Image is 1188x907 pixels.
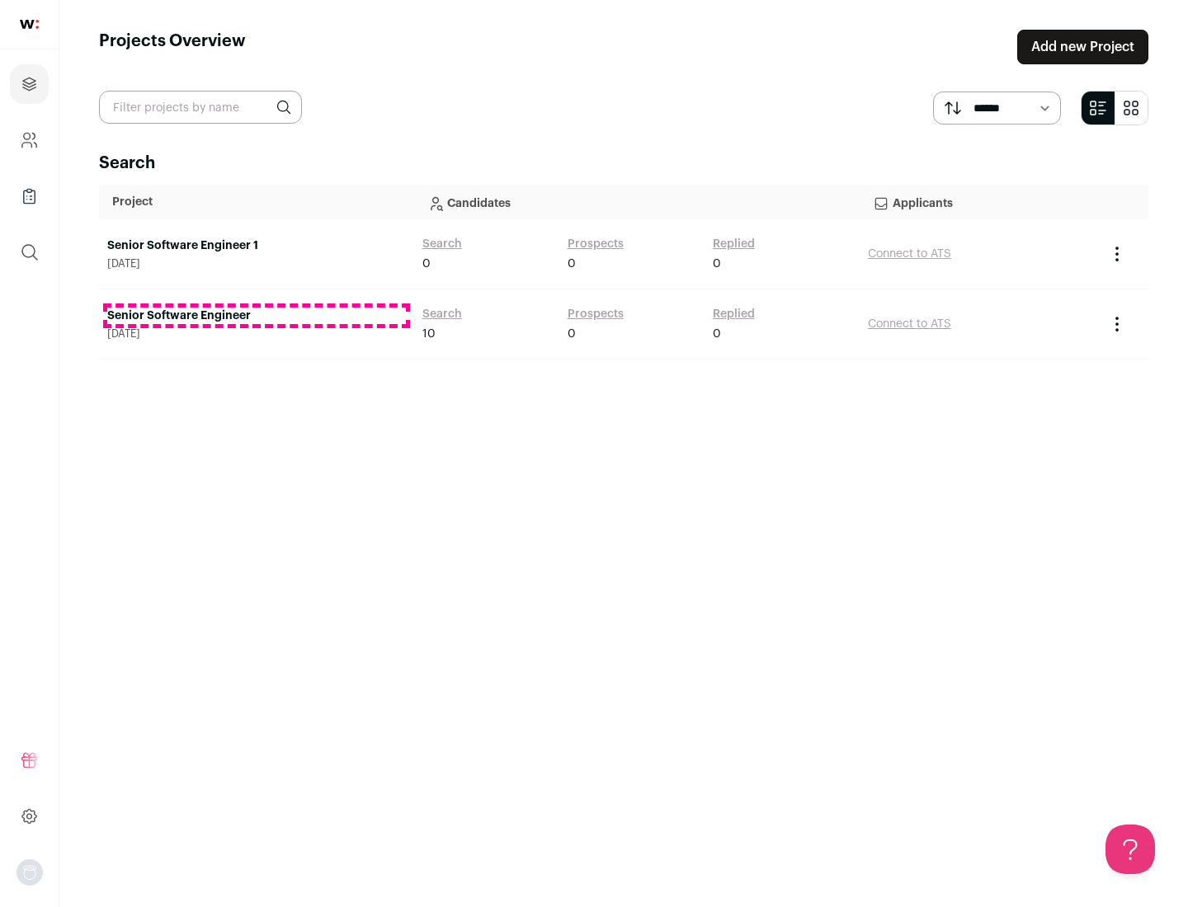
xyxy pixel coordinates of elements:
[1107,244,1127,264] button: Project Actions
[568,326,576,342] span: 0
[20,20,39,29] img: wellfound-shorthand-0d5821cbd27db2630d0214b213865d53afaa358527fdda9d0ea32b1df1b89c2c.svg
[99,30,246,64] h1: Projects Overview
[422,306,462,322] a: Search
[422,326,436,342] span: 10
[873,186,1086,219] p: Applicants
[107,257,406,270] span: [DATE]
[99,152,1148,175] h2: Search
[1017,30,1148,64] a: Add new Project
[713,256,721,272] span: 0
[868,318,951,330] a: Connect to ATS
[16,859,43,886] button: Open dropdown
[16,859,43,886] img: nopic.png
[868,248,951,260] a: Connect to ATS
[1105,825,1155,874] iframe: Help Scout Beacon - Open
[10,64,49,104] a: Projects
[1107,314,1127,334] button: Project Actions
[427,186,846,219] p: Candidates
[713,306,755,322] a: Replied
[112,194,401,210] p: Project
[422,236,462,252] a: Search
[568,236,624,252] a: Prospects
[568,306,624,322] a: Prospects
[99,91,302,124] input: Filter projects by name
[568,256,576,272] span: 0
[107,308,406,324] a: Senior Software Engineer
[107,327,406,341] span: [DATE]
[713,236,755,252] a: Replied
[422,256,431,272] span: 0
[10,120,49,160] a: Company and ATS Settings
[10,176,49,216] a: Company Lists
[713,326,721,342] span: 0
[107,237,406,254] a: Senior Software Engineer 1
